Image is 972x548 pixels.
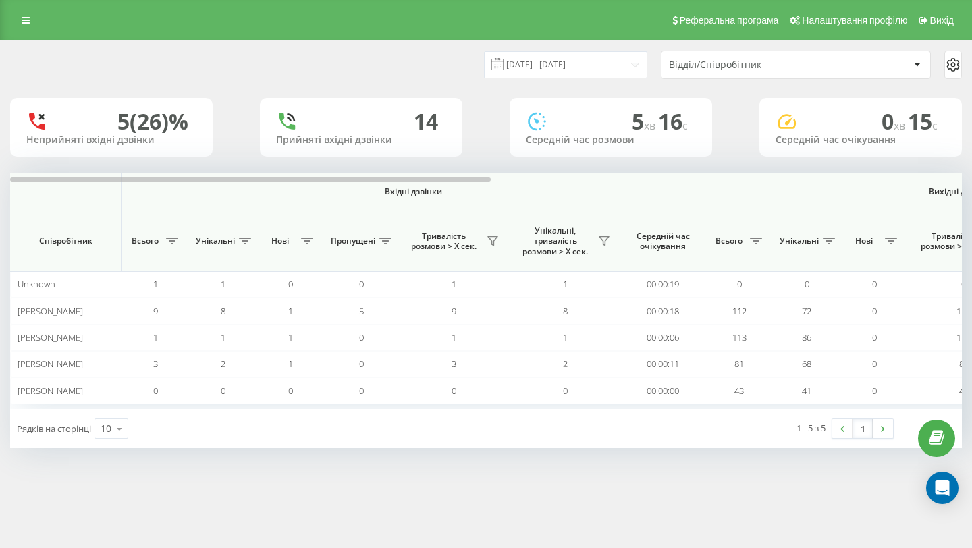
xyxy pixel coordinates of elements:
span: Рядків на сторінці [17,422,91,435]
span: 112 [956,305,971,317]
td: 00:00:18 [621,298,705,324]
span: 86 [802,331,811,344]
span: 1 [153,278,158,290]
span: 68 [802,358,811,370]
span: Нові [847,236,881,246]
span: 8 [563,305,568,317]
span: 72 [802,305,811,317]
span: 0 [872,358,877,370]
span: 0 [737,278,742,290]
span: 0 [872,305,877,317]
td: 00:00:19 [621,271,705,298]
span: 113 [956,331,971,344]
span: Унікальні [196,236,235,246]
div: 14 [414,109,438,134]
span: 113 [732,331,747,344]
span: Тривалість розмови > Х сек. [405,231,483,252]
span: 3 [452,358,456,370]
span: 9 [153,305,158,317]
span: 3 [153,358,158,370]
span: 0 [153,385,158,397]
span: 41 [802,385,811,397]
span: Всього [128,236,162,246]
span: 1 [221,331,225,344]
span: [PERSON_NAME] [18,358,83,370]
span: 81 [734,358,744,370]
span: 43 [734,385,744,397]
span: 1 [288,331,293,344]
td: 00:00:06 [621,325,705,351]
span: 1 [563,278,568,290]
span: 1 [563,331,568,344]
div: 5 (26)% [117,109,188,134]
span: 2 [221,358,225,370]
span: хв [644,118,658,133]
span: хв [894,118,908,133]
div: Середній час очікування [776,134,946,146]
span: 0 [288,278,293,290]
span: 0 [288,385,293,397]
span: Вихід [930,15,954,26]
div: Прийняті вхідні дзвінки [276,134,446,146]
span: 8 [221,305,225,317]
span: 1 [452,278,456,290]
span: 0 [221,385,225,397]
span: 1 [288,358,293,370]
span: Середній час очікування [631,231,695,252]
span: 112 [732,305,747,317]
span: 0 [563,385,568,397]
span: 1 [153,331,158,344]
span: 0 [961,278,966,290]
div: Open Intercom Messenger [926,472,959,504]
span: 2 [563,358,568,370]
span: 1 [452,331,456,344]
span: Співробітник [22,236,109,246]
span: [PERSON_NAME] [18,305,83,317]
span: Реферальна програма [680,15,779,26]
div: Середній час розмови [526,134,696,146]
span: Налаштування профілю [802,15,907,26]
span: 0 [872,278,877,290]
span: Всього [712,236,746,246]
span: Пропущені [331,236,375,246]
span: 0 [805,278,809,290]
span: c [682,118,688,133]
span: [PERSON_NAME] [18,385,83,397]
span: Нові [263,236,297,246]
span: 16 [658,107,688,136]
span: 81 [959,358,969,370]
span: 9 [452,305,456,317]
span: 5 [359,305,364,317]
span: 0 [359,331,364,344]
span: 0 [359,358,364,370]
span: 15 [908,107,938,136]
span: c [932,118,938,133]
div: Неприйняті вхідні дзвінки [26,134,196,146]
a: 1 [853,419,873,438]
span: 0 [452,385,456,397]
span: [PERSON_NAME] [18,331,83,344]
span: 0 [359,385,364,397]
span: Унікальні, тривалість розмови > Х сек. [516,225,594,257]
span: 43 [959,385,969,397]
span: 5 [632,107,658,136]
span: 0 [359,278,364,290]
span: Вхідні дзвінки [157,186,670,197]
span: 1 [288,305,293,317]
span: Unknown [18,278,55,290]
div: 10 [101,422,111,435]
div: 1 - 5 з 5 [796,421,826,435]
span: 0 [882,107,908,136]
td: 00:00:11 [621,351,705,377]
span: 1 [221,278,225,290]
div: Відділ/Співробітник [669,59,830,71]
td: 00:00:00 [621,377,705,404]
span: 0 [872,331,877,344]
span: 0 [872,385,877,397]
span: Унікальні [780,236,819,246]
